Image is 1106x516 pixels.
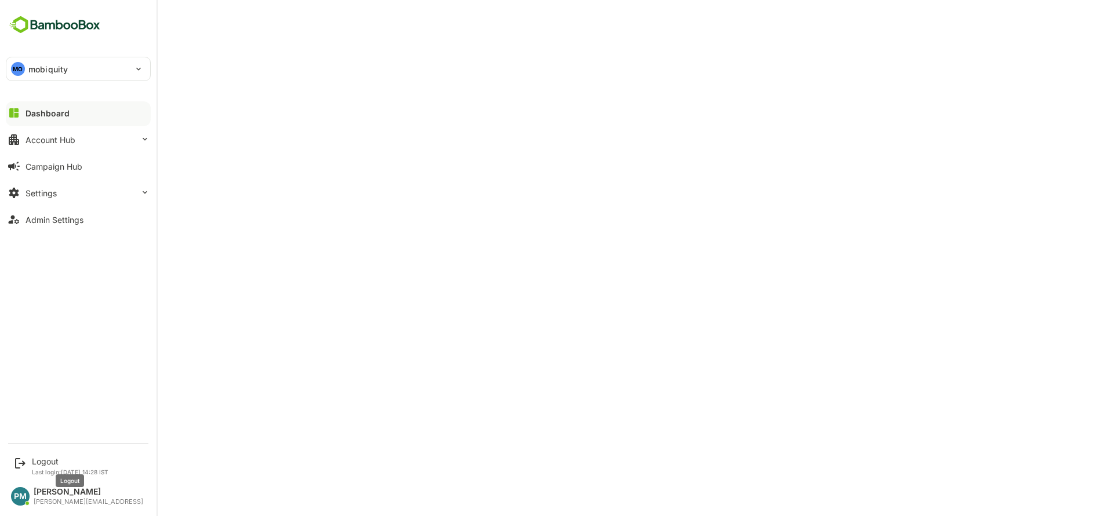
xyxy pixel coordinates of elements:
[34,487,143,497] div: [PERSON_NAME]
[6,57,150,80] div: MOmobiquity
[6,101,151,125] button: Dashboard
[26,215,83,225] div: Admin Settings
[6,155,151,178] button: Campaign Hub
[6,128,151,151] button: Account Hub
[11,487,30,506] div: PM
[26,188,57,198] div: Settings
[26,108,70,118] div: Dashboard
[6,208,151,231] button: Admin Settings
[26,135,75,145] div: Account Hub
[28,63,68,75] p: mobiquity
[34,498,143,506] div: [PERSON_NAME][EMAIL_ADDRESS]
[11,62,25,76] div: MO
[6,181,151,204] button: Settings
[32,456,108,466] div: Logout
[6,14,104,36] img: BambooboxFullLogoMark.5f36c76dfaba33ec1ec1367b70bb1252.svg
[26,162,82,171] div: Campaign Hub
[32,469,108,475] p: Last login: [DATE] 14:28 IST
